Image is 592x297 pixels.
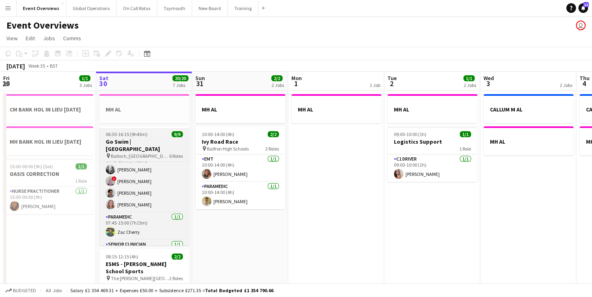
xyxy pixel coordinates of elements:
a: 12 [578,3,588,13]
span: 2 [386,79,397,88]
span: 1 Role [459,146,471,152]
span: Sun [195,74,205,82]
h3: Logistics Support [387,138,477,145]
span: 4 [578,79,590,88]
app-job-card: MH AL [387,94,477,123]
button: Event Overviews [16,0,66,16]
span: 08:15-12:15 (4h) [106,254,138,260]
div: [DATE] [6,62,25,70]
app-job-card: 10:00-14:00 (4h)2/2Ivy Road Race Balfron High Schools2 RolesEMT1/110:00-14:00 (4h)[PERSON_NAME]Pa... [195,126,285,209]
span: 10:00-14:00 (4h) [202,131,234,137]
span: 9/9 [172,131,183,137]
span: 2/2 [268,131,279,137]
h3: MH AL [195,106,285,113]
div: 1 Job [370,82,380,88]
h3: MH AL [483,138,574,145]
span: 2 Roles [169,275,183,281]
span: 2/2 [271,75,283,81]
span: 31 [194,79,205,88]
span: ! [112,176,117,181]
span: 6 Roles [169,153,183,159]
app-card-role: Paramedic1/107:45-15:00 (7h15m)Zac Cherry [99,212,189,240]
app-card-role: Senior Clinician1/1 [99,240,189,267]
button: Global Operations [66,0,117,16]
app-card-role: Nurse Practitioner1/115:00-00:00 (9h)[PERSON_NAME] [3,187,93,214]
h3: CALLUM M AL [483,106,574,113]
h3: MH AL [291,106,381,113]
span: 29 [2,79,10,88]
div: 3 Jobs [80,82,92,88]
span: 3 [482,79,494,88]
app-job-card: CM BANK HOL IN LIEU [DATE] [3,94,93,123]
div: Salary £1 354 469.31 + Expenses £50.00 + Subsistence £271.35 = [70,287,273,293]
span: Mon [291,74,302,82]
app-job-card: MH AL [99,94,189,123]
span: Thu [580,74,590,82]
span: Balfron High Schools [207,146,249,152]
app-card-role: C1 Driver1/109:00-10:00 (1h)[PERSON_NAME] [387,155,477,182]
span: Wed [483,74,494,82]
span: 1 [290,79,302,88]
div: BST [50,63,58,69]
app-job-card: CALLUM M AL [483,94,574,123]
span: Week 35 [27,63,47,69]
span: Fri [3,74,10,82]
span: All jobs [44,287,64,293]
h3: Ivy Road Race [195,138,285,145]
button: Budgeted [4,286,37,295]
span: Sat [99,74,109,82]
a: Edit [23,33,38,43]
app-job-card: MH AL [195,94,285,123]
button: Taymouth [157,0,192,16]
span: 12 [583,2,589,7]
span: 1/1 [460,131,471,137]
h3: MH BANK HOL IN LIEU [DATE] [3,138,93,145]
app-user-avatar: Jackie Tolland [576,21,586,30]
app-job-card: MH AL [483,126,574,155]
a: Jobs [40,33,58,43]
div: 2 Jobs [560,82,572,88]
span: 1/1 [463,75,475,81]
span: 20/20 [172,75,188,81]
span: 2 Roles [265,146,279,152]
span: Budgeted [13,288,36,293]
div: 15:00-00:00 (9h) (Sat)1/1OASIS CORRECTION1 RoleNurse Practitioner1/115:00-00:00 (9h)[PERSON_NAME] [3,159,93,214]
app-job-card: 09:00-10:00 (1h)1/1Logistics Support1 RoleC1 Driver1/109:00-10:00 (1h)[PERSON_NAME] [387,126,477,182]
span: Comms [63,35,81,42]
span: 1/1 [76,163,87,169]
span: Edit [26,35,35,42]
button: On Call Rotas [117,0,157,16]
div: 2 Jobs [272,82,284,88]
span: Jobs [43,35,55,42]
span: 1/1 [79,75,90,81]
span: 09:00-10:00 (1h) [394,131,426,137]
span: 06:30-16:15 (9h45m) [106,131,147,137]
app-card-role: Paramedic1/110:00-14:00 (4h)[PERSON_NAME] [195,182,285,209]
div: MH AL [291,94,381,123]
span: The [PERSON_NAME][GEOGRAPHIC_DATA] [111,275,169,281]
a: Comms [60,33,84,43]
h3: ESMS - [PERSON_NAME] School Sports [99,260,189,275]
a: View [3,33,21,43]
div: 2 Jobs [464,82,476,88]
div: 7 Jobs [173,82,188,88]
h1: Event Overviews [6,19,79,31]
h3: MH AL [387,106,477,113]
span: 1 Role [75,178,87,184]
span: 15:00-00:00 (9h) (Sat) [10,163,53,169]
h3: Go Swim | [GEOGRAPHIC_DATA] [99,138,189,153]
app-job-card: 06:30-16:15 (9h45m)9/9Go Swim | [GEOGRAPHIC_DATA] Balloch, [GEOGRAPHIC_DATA]6 RolesEMT1/107:45-15... [99,126,189,245]
span: View [6,35,18,42]
button: Training [228,0,258,16]
span: 2/2 [172,254,183,260]
h3: CM BANK HOL IN LIEU [DATE] [3,106,93,113]
div: MH BANK HOL IN LIEU [DATE] [3,126,93,155]
button: New Board [192,0,228,16]
span: Balloch, [GEOGRAPHIC_DATA] [111,153,169,159]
